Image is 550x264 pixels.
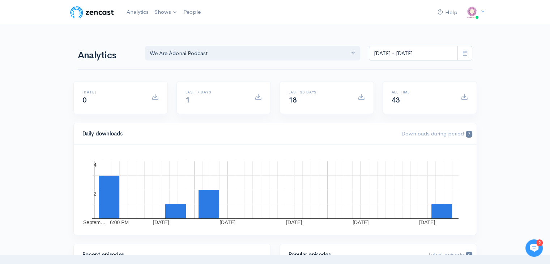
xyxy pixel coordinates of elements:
[286,219,302,225] text: [DATE]
[186,96,190,105] span: 1
[94,191,97,197] text: 2
[82,131,393,137] h4: Daily downloads
[465,5,479,20] img: ...
[353,219,368,225] text: [DATE]
[124,4,152,20] a: Analytics
[83,219,105,225] text: Septem…
[11,96,133,110] button: New conversation
[466,131,472,138] span: 7
[392,90,452,94] h6: All time
[401,130,472,137] span: Downloads during period:
[419,219,435,225] text: [DATE]
[11,35,134,47] h1: Hi Elysse 👋
[82,154,468,226] svg: A chart.
[525,239,543,257] iframe: gist-messenger-bubble-iframe
[69,5,115,20] img: ZenCast Logo
[78,50,136,61] h1: Analytics
[82,90,143,94] h6: [DATE]
[289,96,297,105] span: 18
[219,219,235,225] text: [DATE]
[11,48,134,83] h2: Just let us know if you need anything and we'll be happy to help! 🙂
[429,251,472,258] span: Latest episode:
[153,219,169,225] text: [DATE]
[180,4,204,20] a: People
[289,90,349,94] h6: Last 30 days
[21,136,129,151] input: Search articles
[110,219,129,225] text: 6:00 PM
[392,96,400,105] span: 43
[47,100,87,106] span: New conversation
[466,252,472,259] span: 0
[369,46,458,61] input: analytics date range selector
[289,252,420,258] h4: Popular episodes
[82,252,257,258] h4: Recent episodes
[186,90,246,94] h6: Last 7 days
[10,124,135,133] p: Find an answer quickly
[150,49,349,58] div: We Are Adonai Podcast
[152,4,180,20] a: Shows
[94,162,97,168] text: 4
[82,96,87,105] span: 0
[435,5,460,20] a: Help
[145,46,361,61] button: We Are Adonai Podcast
